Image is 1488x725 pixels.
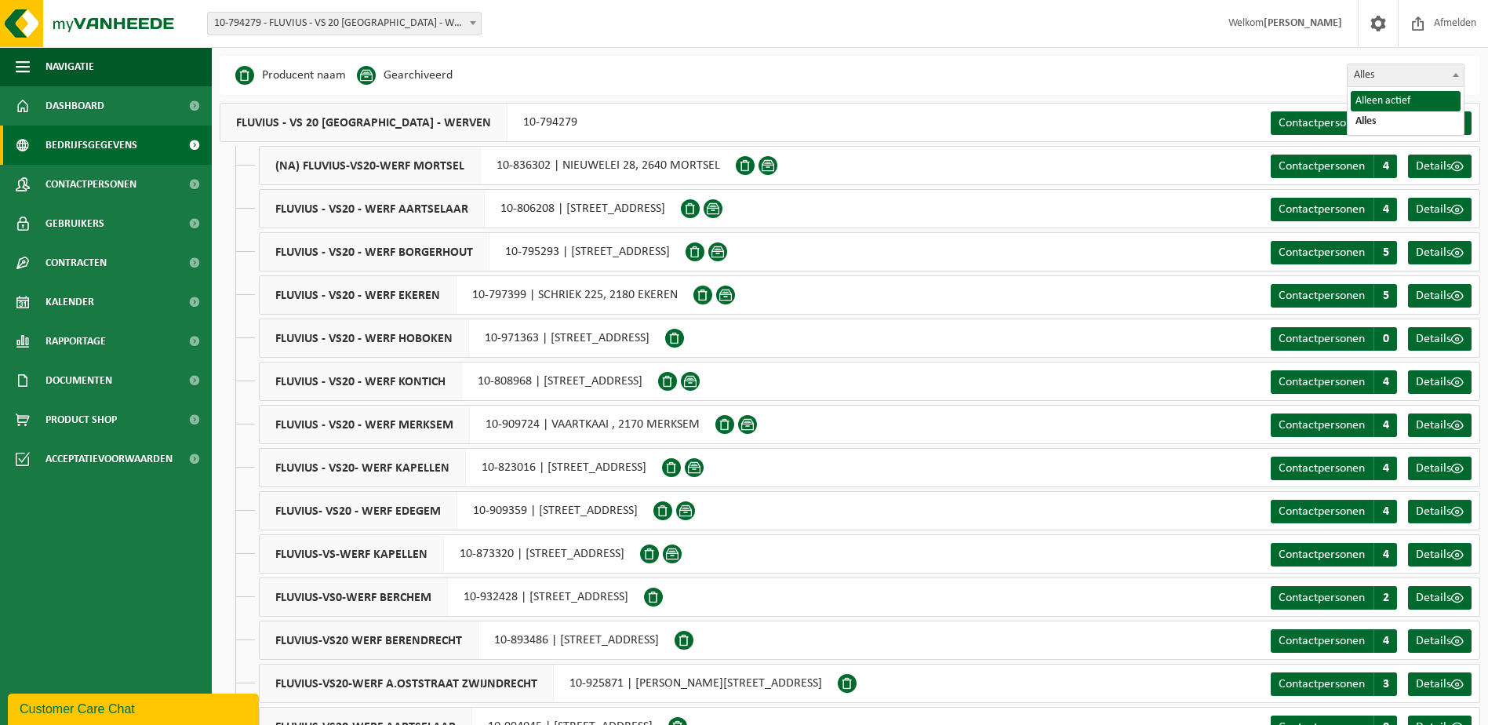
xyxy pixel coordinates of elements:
[220,104,508,141] span: FLUVIUS - VS 20 [GEOGRAPHIC_DATA] - WERVEN
[1348,64,1464,86] span: Alles
[45,204,104,243] span: Gebruikers
[259,448,662,487] div: 10-823016 | [STREET_ADDRESS]
[1279,376,1365,388] span: Contactpersonen
[1373,327,1397,351] span: 0
[259,534,640,574] div: 10-873320 | [STREET_ADDRESS]
[260,147,481,184] span: (NA) FLUVIUS-VS20-WERF MORTSEL
[260,665,554,702] span: FLUVIUS-VS20-WERF A.OSTSTRAAT ZWIJNDRECHT
[1271,457,1397,480] a: Contactpersonen 4
[1408,629,1472,653] a: Details
[235,64,346,87] li: Producent naam
[260,492,457,530] span: FLUVIUS- VS20 - WERF EDEGEM
[1279,160,1365,173] span: Contactpersonen
[1279,333,1365,345] span: Contactpersonen
[8,690,262,725] iframe: chat widget
[1271,586,1397,610] a: Contactpersonen 2
[357,64,453,87] li: Gearchiveerd
[259,491,653,530] div: 10-909359 | [STREET_ADDRESS]
[260,449,466,486] span: FLUVIUS - VS20- WERF KAPELLEN
[1373,198,1397,221] span: 4
[1271,284,1397,308] a: Contactpersonen 5
[1416,160,1451,173] span: Details
[260,406,470,443] span: FLUVIUS - VS20 - WERF MERKSEM
[1408,414,1472,437] a: Details
[1271,543,1397,567] a: Contactpersonen 4
[259,232,686,271] div: 10-795293 | [STREET_ADDRESS]
[260,362,462,400] span: FLUVIUS - VS20 - WERF KONTICH
[1271,327,1397,351] a: Contactpersonen 0
[45,322,106,361] span: Rapportage
[1373,241,1397,264] span: 5
[1271,198,1397,221] a: Contactpersonen 4
[208,13,481,35] span: 10-794279 - FLUVIUS - VS 20 ANTWERPEN - WERVEN
[259,275,693,315] div: 10-797399 | SCHRIEK 225, 2180 EKEREN
[1373,629,1397,653] span: 4
[1416,678,1451,690] span: Details
[1279,505,1365,518] span: Contactpersonen
[1416,505,1451,518] span: Details
[1416,290,1451,302] span: Details
[260,233,489,271] span: FLUVIUS - VS20 - WERF BORGERHOUT
[260,621,478,659] span: FLUVIUS-VS20 WERF BERENDRECHT
[259,577,644,617] div: 10-932428 | [STREET_ADDRESS]
[1271,500,1397,523] a: Contactpersonen 4
[1347,64,1464,87] span: Alles
[260,578,448,616] span: FLUVIUS-VS0-WERF BERCHEM
[1279,117,1365,129] span: Contactpersonen
[1416,376,1451,388] span: Details
[1271,155,1397,178] a: Contactpersonen 4
[1408,586,1472,610] a: Details
[259,664,838,703] div: 10-925871 | [PERSON_NAME][STREET_ADDRESS]
[1373,370,1397,394] span: 4
[259,621,675,660] div: 10-893486 | [STREET_ADDRESS]
[1416,246,1451,259] span: Details
[1416,203,1451,216] span: Details
[207,12,482,35] span: 10-794279 - FLUVIUS - VS 20 ANTWERPEN - WERVEN
[260,535,444,573] span: FLUVIUS-VS-WERF KAPELLEN
[1373,500,1397,523] span: 4
[1408,672,1472,696] a: Details
[1264,17,1342,29] strong: [PERSON_NAME]
[1373,543,1397,567] span: 4
[1408,198,1472,221] a: Details
[1416,333,1451,345] span: Details
[260,319,469,357] span: FLUVIUS - VS20 - WERF HOBOKEN
[260,190,485,228] span: FLUVIUS - VS20 - WERF AARTSELAAR
[1408,370,1472,394] a: Details
[45,400,117,439] span: Product Shop
[1351,111,1461,132] li: Alles
[1279,203,1365,216] span: Contactpersonen
[1373,155,1397,178] span: 4
[259,362,658,401] div: 10-808968 | [STREET_ADDRESS]
[259,319,665,358] div: 10-971363 | [STREET_ADDRESS]
[1416,419,1451,432] span: Details
[1416,462,1451,475] span: Details
[1271,370,1397,394] a: Contactpersonen 4
[1408,543,1472,567] a: Details
[1279,290,1365,302] span: Contactpersonen
[1351,91,1461,111] li: Alleen actief
[220,103,593,142] div: 10-794279
[1373,586,1397,610] span: 2
[1271,241,1397,264] a: Contactpersonen 5
[45,47,94,86] span: Navigatie
[1279,548,1365,561] span: Contactpersonen
[1279,678,1365,690] span: Contactpersonen
[259,405,715,444] div: 10-909724 | VAARTKAAI , 2170 MERKSEM
[1416,635,1451,647] span: Details
[1373,672,1397,696] span: 3
[45,282,94,322] span: Kalender
[1408,284,1472,308] a: Details
[1279,462,1365,475] span: Contactpersonen
[45,439,173,479] span: Acceptatievoorwaarden
[1416,592,1451,604] span: Details
[1408,500,1472,523] a: Details
[1279,592,1365,604] span: Contactpersonen
[1373,414,1397,437] span: 4
[45,361,112,400] span: Documenten
[45,165,136,204] span: Contactpersonen
[45,86,104,126] span: Dashboard
[45,243,107,282] span: Contracten
[1271,629,1397,653] a: Contactpersonen 4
